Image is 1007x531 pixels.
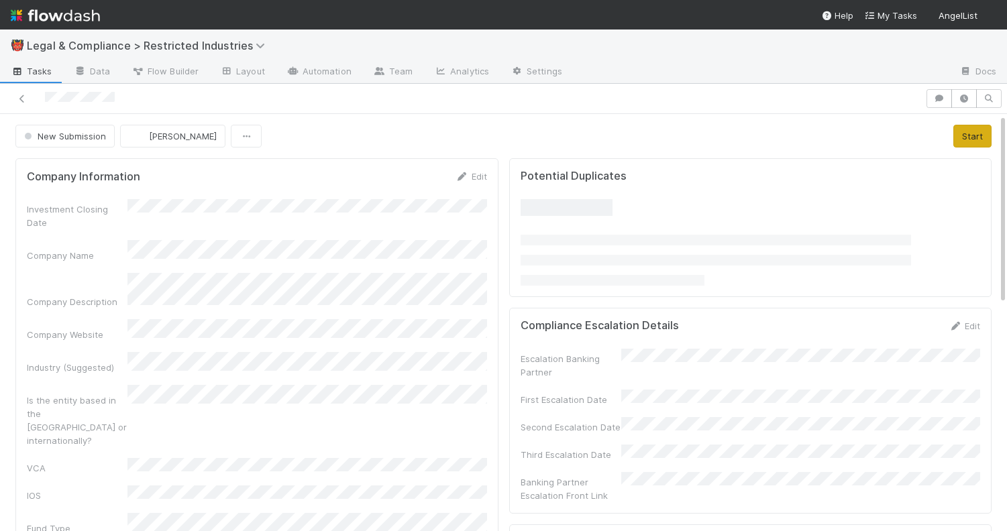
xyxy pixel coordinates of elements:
[27,489,127,502] div: IOS
[456,171,487,182] a: Edit
[121,62,209,83] a: Flow Builder
[27,249,127,262] div: Company Name
[500,62,573,83] a: Settings
[131,129,145,143] img: avatar_c545aa83-7101-4841-8775-afeaaa9cc762.png
[27,361,127,374] div: Industry (Suggested)
[27,202,127,229] div: Investment Closing Date
[21,131,106,141] span: New Submission
[949,62,1007,83] a: Docs
[209,62,276,83] a: Layout
[120,125,225,147] button: [PERSON_NAME]
[149,131,217,141] span: [PERSON_NAME]
[423,62,500,83] a: Analytics
[521,170,627,183] h5: Potential Duplicates
[521,393,621,406] div: First Escalation Date
[11,40,24,51] span: 👹
[27,461,127,475] div: VCA
[27,170,140,184] h5: Company Information
[521,319,679,333] h5: Compliance Escalation Details
[953,125,992,147] button: Start
[521,420,621,434] div: Second Escalation Date
[63,62,121,83] a: Data
[864,9,917,22] a: My Tasks
[27,394,127,447] div: Is the entity based in the [GEOGRAPHIC_DATA] or internationally?
[15,125,115,147] button: New Submission
[362,62,423,83] a: Team
[521,352,621,379] div: Escalation Banking Partner
[276,62,362,83] a: Automation
[27,328,127,341] div: Company Website
[939,10,977,21] span: AngelList
[983,9,996,23] img: avatar_c545aa83-7101-4841-8775-afeaaa9cc762.png
[864,10,917,21] span: My Tasks
[821,9,853,22] div: Help
[521,475,621,502] div: Banking Partner Escalation Front Link
[27,39,272,52] span: Legal & Compliance > Restricted Industries
[27,295,127,308] div: Company Description
[521,448,621,461] div: Third Escalation Date
[11,4,100,27] img: logo-inverted-e16ddd16eac7371096b0.svg
[131,64,199,78] span: Flow Builder
[949,320,980,331] a: Edit
[11,64,52,78] span: Tasks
